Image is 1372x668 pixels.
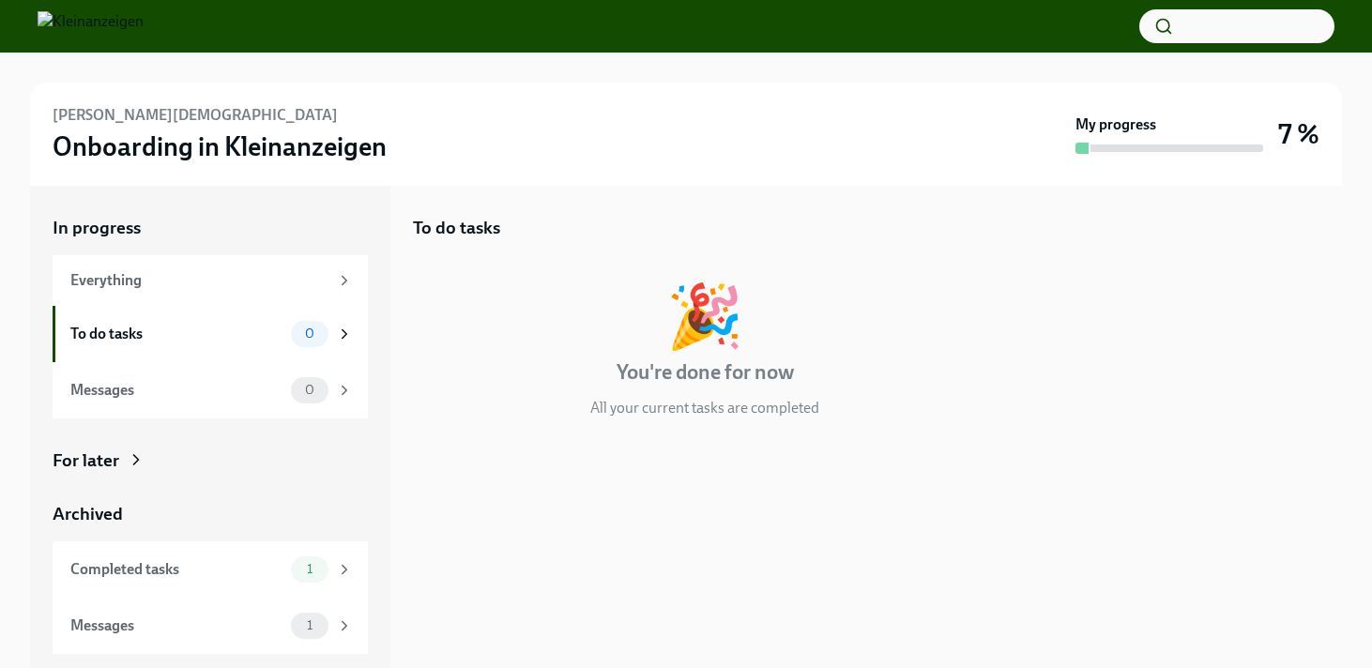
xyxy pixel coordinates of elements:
[296,618,324,632] span: 1
[1278,117,1319,151] h3: 7 %
[296,562,324,576] span: 1
[53,598,368,654] a: Messages1
[53,362,368,418] a: Messages0
[70,615,283,636] div: Messages
[666,285,743,347] div: 🎉
[53,129,387,163] h3: Onboarding in Kleinanzeigen
[38,11,144,41] img: Kleinanzeigen
[70,270,328,291] div: Everything
[53,448,368,473] a: For later
[53,255,368,306] a: Everything
[70,380,283,401] div: Messages
[53,541,368,598] a: Completed tasks1
[617,358,794,387] h4: You're done for now
[53,216,368,240] a: In progress
[70,324,283,344] div: To do tasks
[294,383,326,397] span: 0
[70,559,283,580] div: Completed tasks
[53,105,338,126] h6: [PERSON_NAME][DEMOGRAPHIC_DATA]
[413,216,500,240] h5: To do tasks
[1075,114,1156,135] strong: My progress
[294,326,326,341] span: 0
[53,502,368,526] a: Archived
[53,306,368,362] a: To do tasks0
[53,448,119,473] div: For later
[590,398,819,418] p: All your current tasks are completed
